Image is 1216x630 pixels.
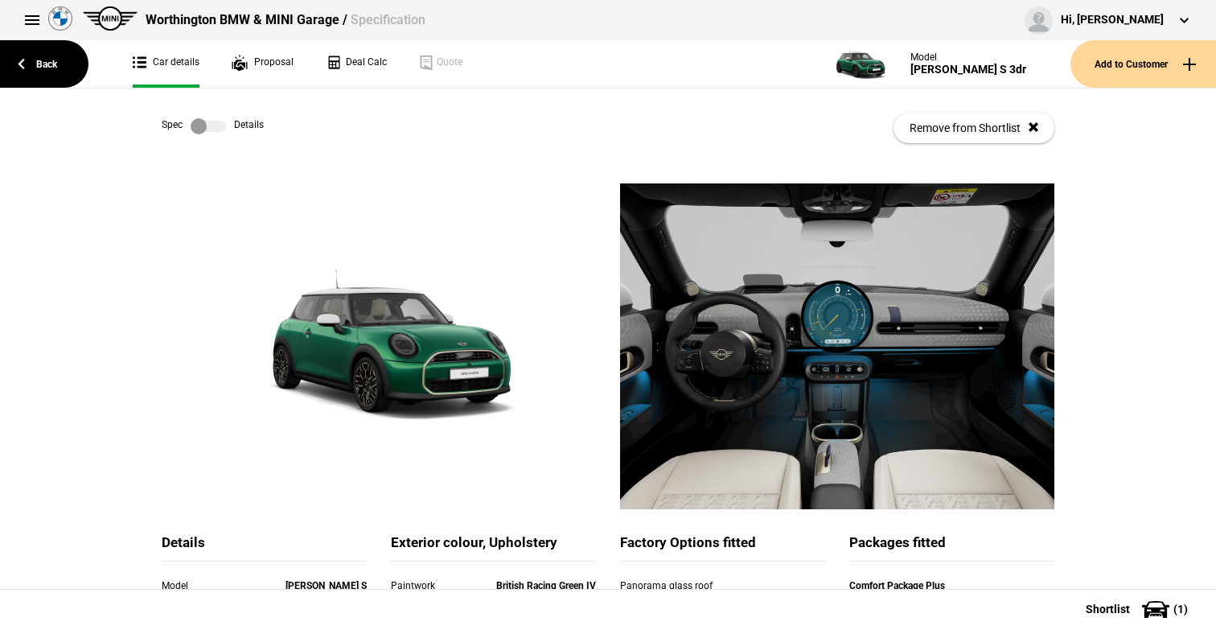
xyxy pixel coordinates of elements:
[1173,603,1188,615] span: ( 1 )
[232,40,294,88] a: Proposal
[849,580,945,591] strong: Comfort Package Plus
[351,12,425,27] span: Specification
[162,578,285,594] div: Model
[1086,603,1130,615] span: Shortlist
[910,51,1026,63] div: Model
[1062,589,1216,629] button: Shortlist(1)
[83,6,138,31] img: mini.png
[146,11,425,29] div: Worthington BMW & MINI Garage /
[1070,40,1216,88] button: Add to Customer
[496,580,596,591] strong: British Racing Green IV
[133,40,199,88] a: Car details
[391,578,473,594] div: Paintwork
[620,533,825,562] div: Factory Options fitted
[849,533,1054,562] div: Packages fitted
[48,6,72,31] img: bmw.png
[162,118,264,134] div: Spec Details
[894,113,1054,143] button: Remove from Shortlist
[1061,12,1164,28] div: Hi, [PERSON_NAME]
[286,580,367,607] strong: [PERSON_NAME] S 3dr
[162,533,367,562] div: Details
[910,63,1026,76] div: [PERSON_NAME] S 3dr
[391,533,596,562] div: Exterior colour, Upholstery
[326,40,387,88] a: Deal Calc
[620,578,764,594] div: Panorama glass roof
